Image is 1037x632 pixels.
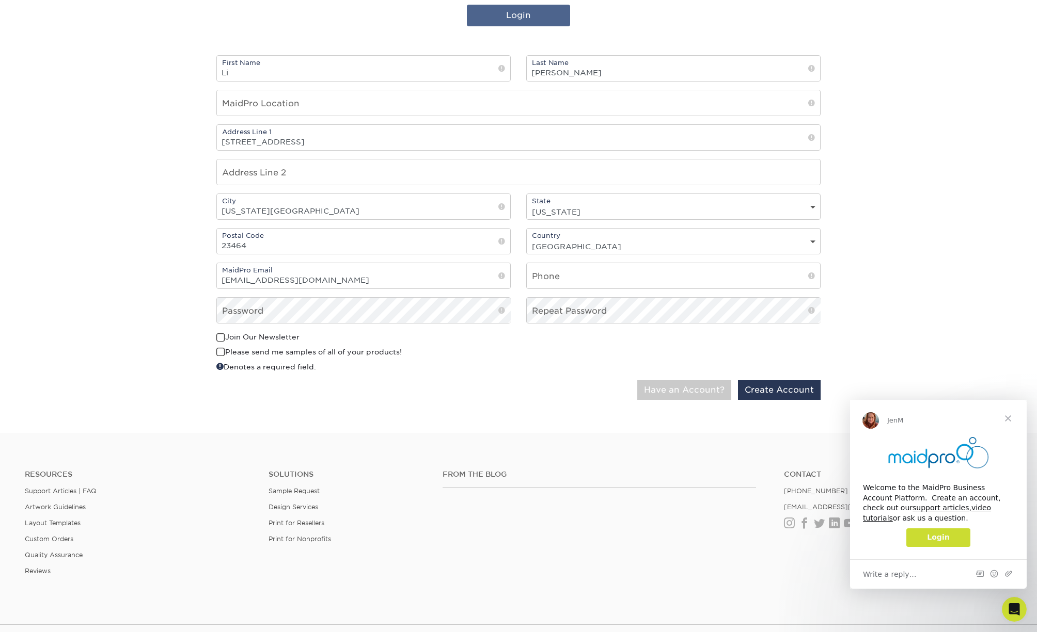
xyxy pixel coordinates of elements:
[269,519,324,527] a: Print for Resellers
[216,361,511,372] div: Denotes a required field.
[269,535,331,543] a: Print for Nonprofits
[784,470,1012,479] a: Contact
[25,535,73,543] a: Custom Orders
[269,470,427,479] h4: Solutions
[25,551,83,559] a: Quality Assurance
[269,503,318,511] a: Design Services
[25,503,86,511] a: Artwork Guidelines
[25,470,253,479] h4: Resources
[738,380,821,400] button: Create Account
[25,519,81,527] a: Layout Templates
[25,487,97,495] a: Support Articles | FAQ
[850,400,1027,589] iframe: Intercom live chat message
[443,470,756,479] h4: From the Blog
[467,5,570,26] a: Login
[269,487,320,495] a: Sample Request
[1002,597,1027,622] iframe: Intercom live chat
[637,380,731,400] button: Have an Account?
[664,332,802,367] iframe: reCAPTCHA
[784,487,848,495] a: [PHONE_NUMBER]
[784,503,907,511] a: [EMAIL_ADDRESS][DOMAIN_NAME]
[216,347,402,357] label: Please send me samples of all of your products!
[216,332,300,342] label: Join Our Newsletter
[25,567,51,575] a: Reviews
